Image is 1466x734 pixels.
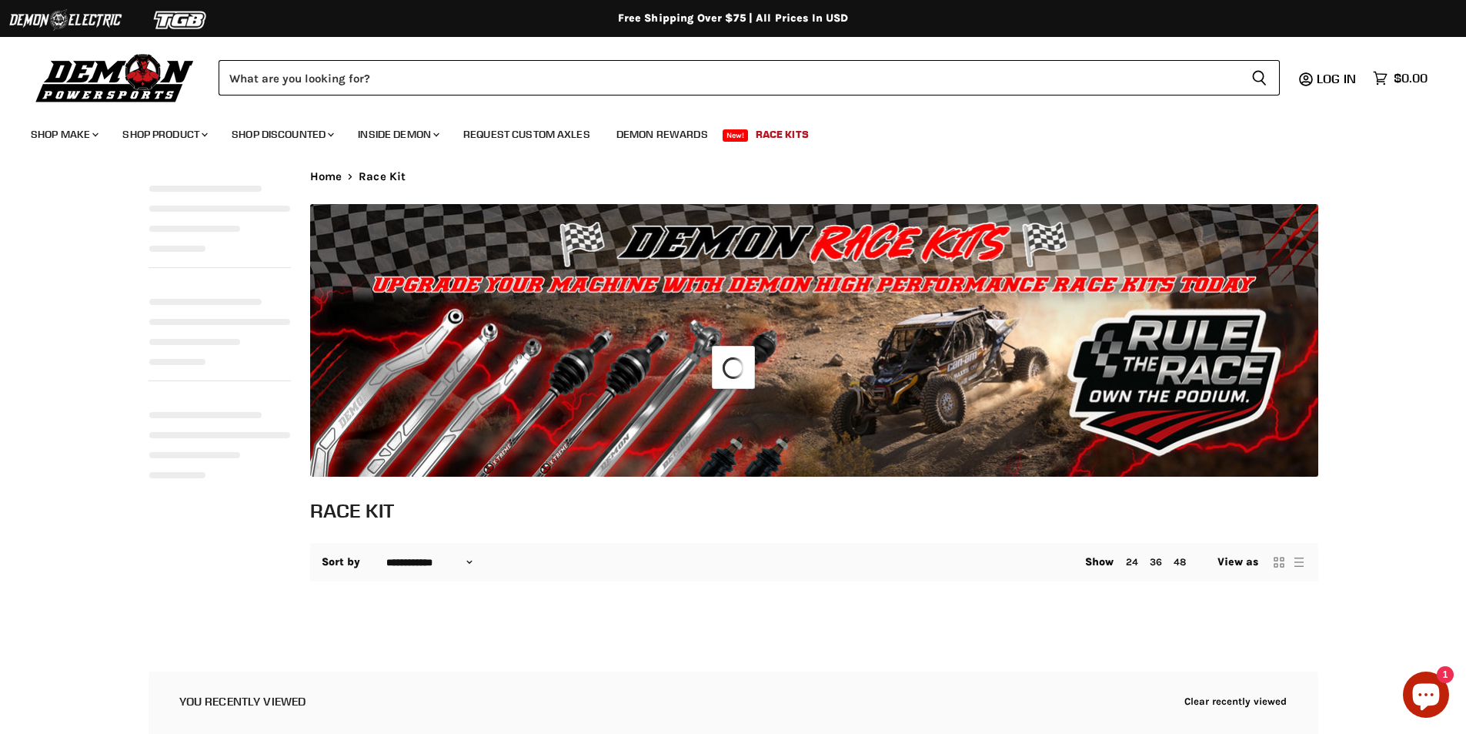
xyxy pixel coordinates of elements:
[1174,556,1186,568] a: 48
[1317,71,1356,86] span: Log in
[310,170,1318,183] nav: Breadcrumbs
[452,119,602,150] a: Request Custom Axles
[179,695,306,708] h2: You recently viewed
[744,119,820,150] a: Race Kits
[310,204,1318,478] img: Race Kit
[31,50,199,105] img: Demon Powersports
[220,119,343,150] a: Shop Discounted
[310,498,1318,523] h1: Race Kit
[1365,67,1435,89] a: $0.00
[219,60,1280,96] form: Product
[1291,555,1307,570] button: list view
[219,60,1239,96] input: Search
[310,543,1318,582] nav: Collection utilities
[1150,556,1162,568] a: 36
[322,556,361,568] label: Sort by
[111,119,217,150] a: Shop Product
[310,170,342,183] a: Home
[723,129,749,142] span: New!
[1271,555,1287,570] button: grid view
[123,5,239,35] img: TGB Logo 2
[19,112,1424,150] ul: Main menu
[1217,556,1259,568] span: View as
[1126,556,1138,568] a: 24
[19,119,108,150] a: Shop Make
[1394,71,1428,85] span: $0.00
[1398,672,1454,722] inbox-online-store-chat: Shopify online store chat
[605,119,720,150] a: Demon Rewards
[1239,60,1280,96] button: Search
[1310,72,1365,85] a: Log in
[8,5,123,35] img: Demon Electric Logo 2
[1085,555,1114,568] span: Show
[1184,695,1287,707] button: Clear recently viewed
[118,12,1349,25] div: Free Shipping Over $75 | All Prices In USD
[359,170,406,183] span: Race Kit
[346,119,449,150] a: Inside Demon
